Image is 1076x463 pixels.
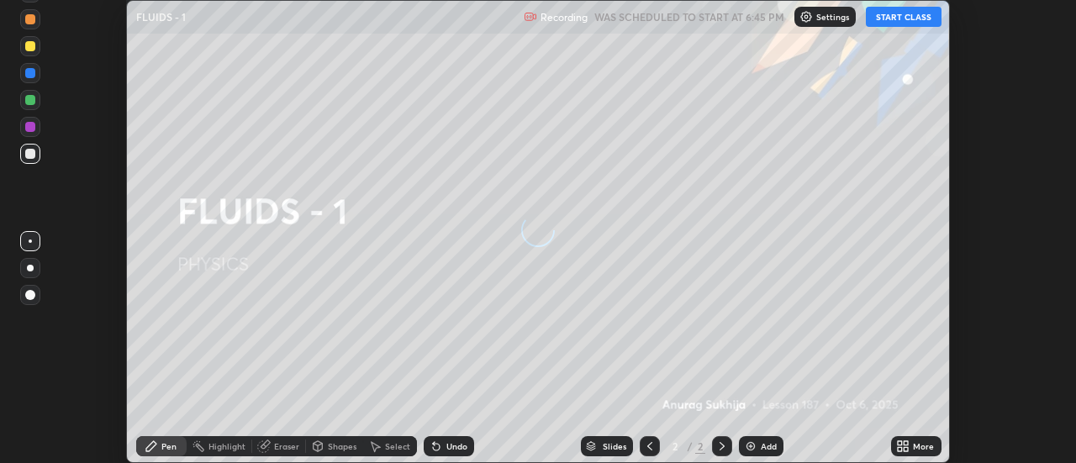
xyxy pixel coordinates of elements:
h5: WAS SCHEDULED TO START AT 6:45 PM [594,9,784,24]
p: Settings [816,13,849,21]
img: recording.375f2c34.svg [524,10,537,24]
div: More [913,442,934,450]
div: Add [761,442,777,450]
div: Highlight [208,442,245,450]
div: Shapes [328,442,356,450]
div: Select [385,442,410,450]
div: 2 [667,441,683,451]
p: Recording [541,11,588,24]
div: 2 [695,439,705,454]
p: FLUIDS - 1 [136,10,186,24]
div: Pen [161,442,177,450]
div: / [687,441,692,451]
div: Eraser [274,442,299,450]
div: Undo [446,442,467,450]
button: START CLASS [866,7,941,27]
div: Slides [603,442,626,450]
img: add-slide-button [744,439,757,453]
img: class-settings-icons [799,10,813,24]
